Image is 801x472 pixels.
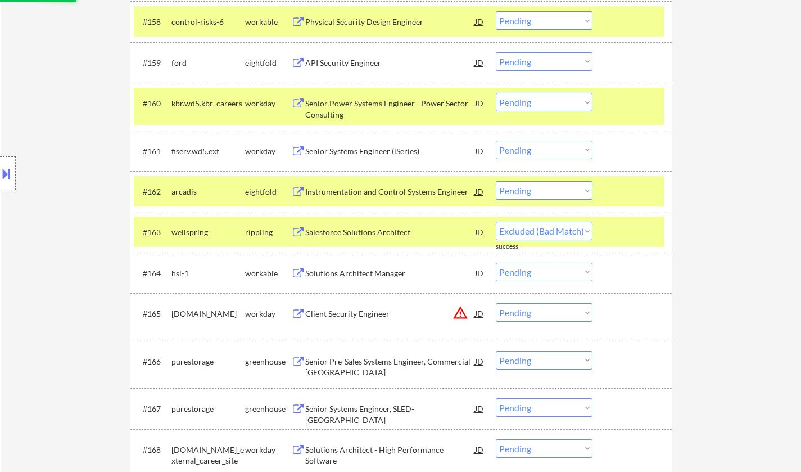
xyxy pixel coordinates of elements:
div: purestorage [171,403,245,415]
div: [DOMAIN_NAME]_external_career_site [171,444,245,466]
div: workday [245,308,291,320]
div: Physical Security Design Engineer [305,16,475,28]
div: #167 [143,403,162,415]
div: #168 [143,444,162,456]
div: JD [474,181,485,201]
div: success [496,242,541,251]
div: wellspring [171,227,245,238]
div: JD [474,351,485,371]
div: Senior Pre-Sales Systems Engineer, Commercial - [GEOGRAPHIC_DATA] [305,356,475,378]
div: JD [474,263,485,283]
div: workable [245,268,291,279]
div: workable [245,16,291,28]
div: fiserv.wd5.ext [171,146,245,157]
div: API Security Engineer [305,57,475,69]
div: ford [171,57,245,69]
div: Instrumentation and Control Systems Engineer [305,186,475,197]
div: Senior Systems Engineer (iSeries) [305,146,475,157]
div: #166 [143,356,162,367]
div: Senior Power Systems Engineer - Power Sector Consulting [305,98,475,120]
div: JD [474,303,485,323]
div: [DOMAIN_NAME] [171,308,245,320]
div: control-risks-6 [171,16,245,28]
div: Solutions Architect - High Performance Software [305,444,475,466]
div: JD [474,11,485,32]
div: Client Security Engineer [305,308,475,320]
button: warning_amber [452,305,468,321]
div: purestorage [171,356,245,367]
div: kbr.wd5.kbr_careers [171,98,245,109]
div: arcadis [171,186,245,197]
div: #159 [143,57,162,69]
div: JD [474,398,485,419]
div: Senior Systems Engineer, SLED-[GEOGRAPHIC_DATA] [305,403,475,425]
div: JD [474,52,485,73]
div: workday [245,98,291,109]
div: eightfold [245,186,291,197]
div: greenhouse [245,356,291,367]
div: rippling [245,227,291,238]
div: hsi-1 [171,268,245,279]
div: eightfold [245,57,291,69]
div: #158 [143,16,162,28]
div: JD [474,93,485,113]
div: JD [474,439,485,460]
div: workday [245,146,291,157]
div: greenhouse [245,403,291,415]
div: Salesforce Solutions Architect [305,227,475,238]
div: Solutions Architect Manager [305,268,475,279]
div: JD [474,141,485,161]
div: JD [474,222,485,242]
div: workday [245,444,291,456]
div: #165 [143,308,162,320]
